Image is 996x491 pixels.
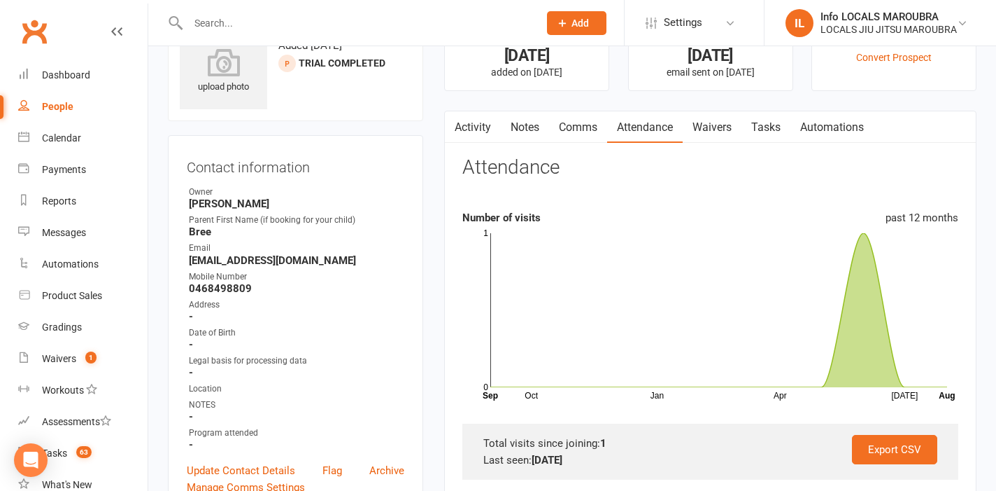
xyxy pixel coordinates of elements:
div: Reports [42,195,76,207]
span: 63 [76,446,92,458]
div: Payments [42,164,86,175]
div: People [42,101,73,112]
a: Workouts [18,375,148,406]
strong: - [189,438,404,451]
div: Date of Birth [189,326,404,340]
a: Gradings [18,312,148,343]
strong: - [189,338,404,351]
a: Waivers [683,111,741,144]
div: Automations [42,258,99,270]
a: Attendance [607,111,683,144]
div: What's New [42,479,92,490]
a: Clubworx [17,14,52,49]
div: Product Sales [42,290,102,301]
a: Automations [790,111,874,144]
div: Dashboard [42,69,90,81]
strong: [DATE] [532,454,562,466]
a: Tasks [741,111,790,144]
a: People [18,91,148,123]
div: IL [785,9,813,37]
a: Waivers 1 [18,343,148,375]
a: Calendar [18,123,148,154]
div: Owner [189,186,404,199]
a: Tasks 63 [18,438,148,469]
span: Settings [664,7,702,39]
a: Automations [18,249,148,280]
div: Program attended [189,427,404,440]
div: [DATE] [641,48,780,63]
input: Search... [184,13,529,33]
div: Legal basis for processing data [189,354,404,368]
div: Address [189,298,404,312]
strong: [EMAIL_ADDRESS][DOMAIN_NAME] [189,254,404,267]
div: Calendar [42,132,81,144]
p: email sent on [DATE] [641,67,780,78]
div: Waivers [42,353,76,364]
strong: - [189,410,404,423]
div: Total visits since joining: [483,435,937,452]
a: Activity [445,111,501,144]
div: upload photo [180,48,267,95]
div: Open Intercom Messenger [14,443,48,477]
strong: - [189,310,404,323]
p: added on [DATE] [457,67,596,78]
span: 1 [85,352,97,364]
a: Messages [18,217,148,249]
div: LOCALS JIU JITSU MAROUBRA [820,23,957,36]
a: Flag [322,462,342,479]
a: Reports [18,186,148,217]
a: Update Contact Details [187,462,295,479]
strong: Bree [189,226,404,238]
div: NOTES [189,399,404,412]
strong: 0468498809 [189,282,404,295]
strong: Number of visits [462,212,541,224]
div: Mobile Number [189,270,404,284]
div: Workouts [42,385,84,396]
div: past 12 months [885,209,958,226]
div: Info LOCALS MAROUBRA [820,11,957,23]
a: Convert Prospect [856,52,932,63]
strong: - [189,366,404,379]
a: Product Sales [18,280,148,312]
div: Location [189,382,404,396]
h3: Contact information [187,154,404,175]
strong: [PERSON_NAME] [189,198,404,210]
a: Comms [549,111,607,144]
span: TRIAL COMPLETED [299,57,385,69]
a: Export CSV [852,435,937,464]
a: Payments [18,154,148,186]
strong: 1 [600,437,606,450]
a: Assessments [18,406,148,438]
span: Add [571,18,589,29]
div: Messages [42,227,86,238]
div: Last seen: [483,452,937,469]
div: Tasks [42,448,67,459]
div: [DATE] [457,48,596,63]
a: Dashboard [18,60,148,91]
div: Gradings [42,321,82,333]
h3: Attendance [462,157,560,179]
a: Archive [369,462,404,479]
div: Assessments [42,416,111,427]
div: Parent First Name (if booking for your child) [189,214,404,227]
button: Add [547,11,606,35]
div: Email [189,242,404,255]
a: Notes [501,111,549,144]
